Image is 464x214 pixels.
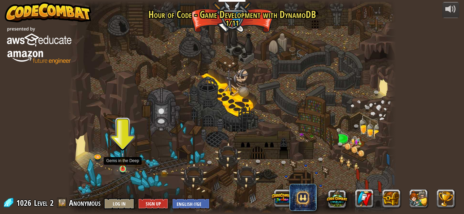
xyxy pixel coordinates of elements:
img: amazon_vert_lockup.png [5,24,73,66]
span: 2 [50,197,54,208]
img: CodeCombat - Learn how to code by playing a game [5,2,92,22]
button: Sign Up [138,198,168,209]
span: Anonymous [69,197,101,208]
button: Adjust volume [442,2,459,18]
img: level-banner-started.png [119,152,127,170]
span: 1026 [16,197,33,208]
button: Log In [104,198,135,209]
span: Level [34,197,48,209]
